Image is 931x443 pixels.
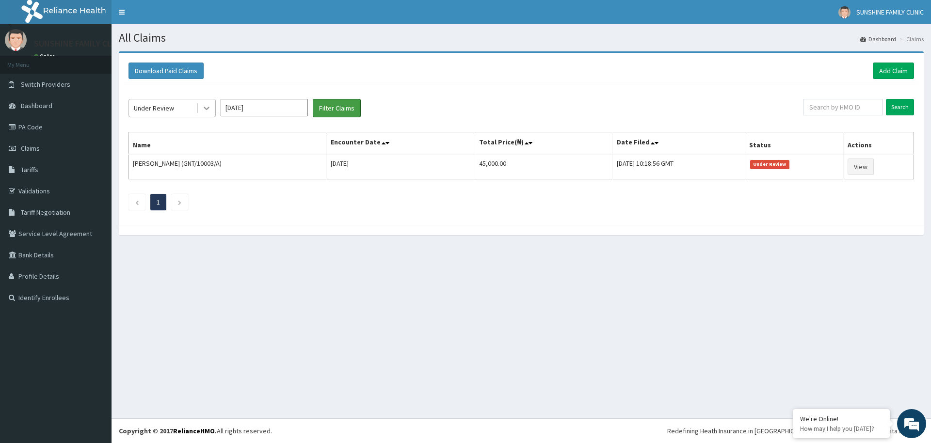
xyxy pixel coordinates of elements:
[873,63,914,79] a: Add Claim
[112,418,931,443] footer: All rights reserved.
[612,154,745,179] td: [DATE] 10:18:56 GMT
[327,154,475,179] td: [DATE]
[475,132,613,155] th: Total Price(₦)
[21,208,70,217] span: Tariff Negotiation
[177,198,182,206] a: Next page
[897,35,924,43] li: Claims
[128,63,204,79] button: Download Paid Claims
[5,265,185,299] textarea: Type your message and hit 'Enter'
[612,132,745,155] th: Date Filed
[313,99,361,117] button: Filter Claims
[34,39,127,48] p: SUNSHINE FAMILY CLINIC
[129,154,327,179] td: [PERSON_NAME] (GNT/10003/A)
[800,414,883,423] div: We're Online!
[129,132,327,155] th: Name
[119,32,924,44] h1: All Claims
[56,122,134,220] span: We're online!
[475,154,613,179] td: 45,000.00
[50,54,163,67] div: Chat with us now
[5,29,27,51] img: User Image
[844,132,914,155] th: Actions
[21,144,40,153] span: Claims
[157,198,160,206] a: Page 1 is your current page
[34,53,57,60] a: Online
[173,427,215,435] a: RelianceHMO
[856,8,924,16] span: SUNSHINE FAMILY CLINIC
[134,103,174,113] div: Under Review
[18,48,39,73] img: d_794563401_company_1708531726252_794563401
[667,426,924,436] div: Redefining Heath Insurance in [GEOGRAPHIC_DATA] using Telemedicine and Data Science!
[327,132,475,155] th: Encounter Date
[750,160,789,169] span: Under Review
[119,427,217,435] strong: Copyright © 2017 .
[745,132,843,155] th: Status
[838,6,851,18] img: User Image
[860,35,896,43] a: Dashboard
[886,99,914,115] input: Search
[21,165,38,174] span: Tariffs
[21,80,70,89] span: Switch Providers
[135,198,139,206] a: Previous page
[803,99,883,115] input: Search by HMO ID
[21,101,52,110] span: Dashboard
[221,99,308,116] input: Select Month and Year
[800,425,883,433] p: How may I help you today?
[159,5,182,28] div: Minimize live chat window
[848,158,874,175] a: View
